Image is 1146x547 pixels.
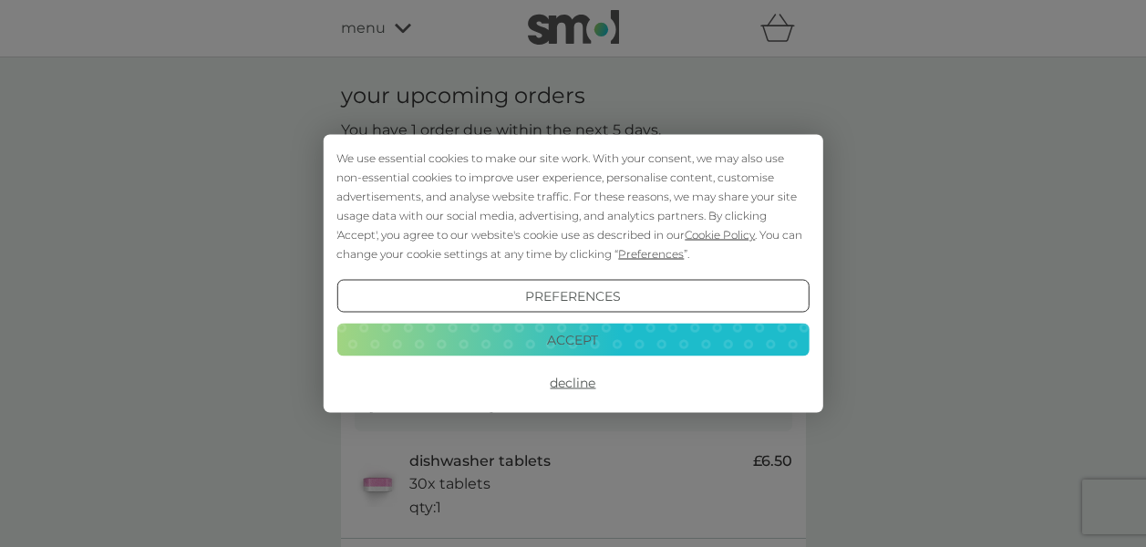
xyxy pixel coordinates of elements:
div: We use essential cookies to make our site work. With your consent, we may also use non-essential ... [336,149,809,263]
button: Decline [336,366,809,399]
button: Preferences [336,280,809,313]
button: Accept [336,323,809,356]
span: Cookie Policy [685,228,755,242]
span: Preferences [618,247,684,261]
div: Cookie Consent Prompt [323,135,822,413]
